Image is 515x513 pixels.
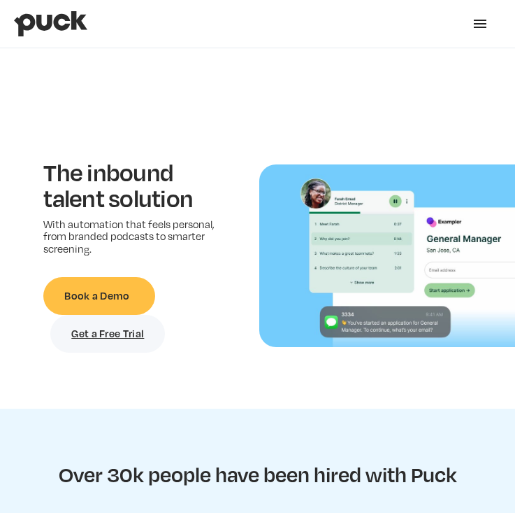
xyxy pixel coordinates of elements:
h2: Over 30k people have been hired with Puck [38,465,478,485]
h1: The inbound talent solution [43,160,218,211]
p: With automation that feels personal, from branded podcasts to smarter screening. [43,218,218,255]
a: Get a Free Trial [50,315,165,353]
div: menu [459,3,501,45]
a: Book a Demo [43,277,155,315]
